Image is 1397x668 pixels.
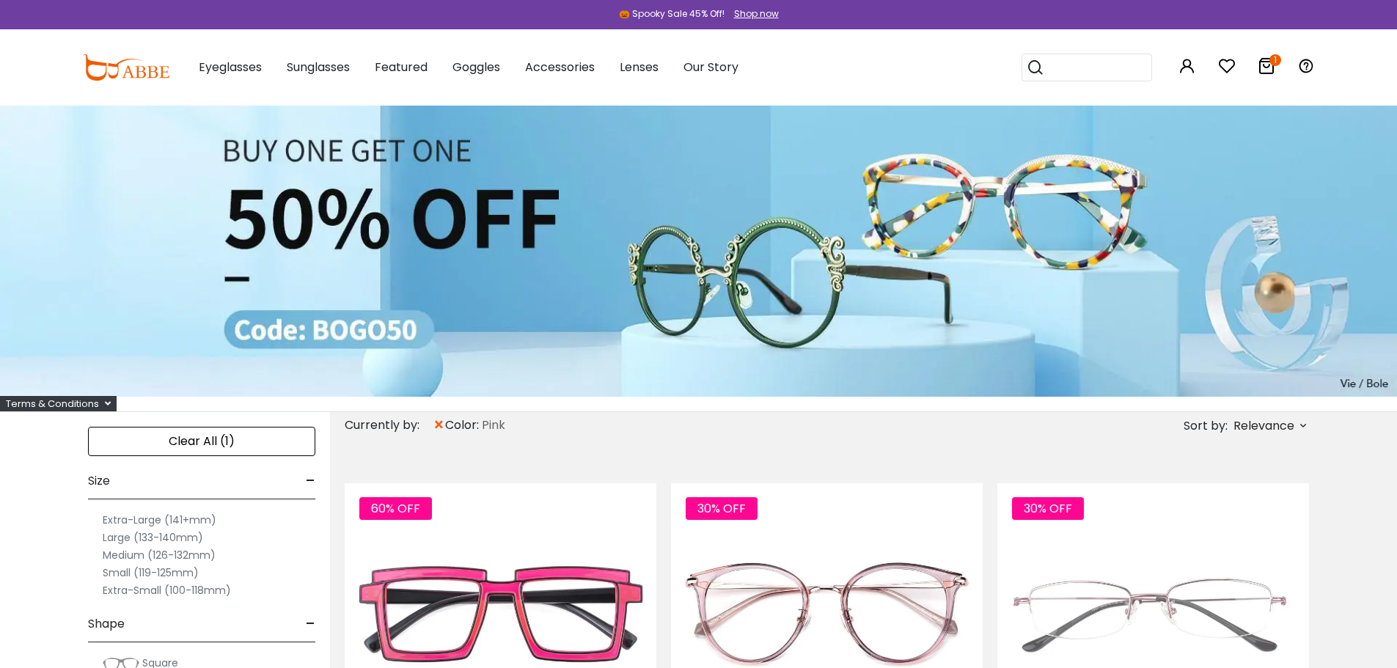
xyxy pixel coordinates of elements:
[445,416,482,434] span: color:
[83,54,169,81] img: abbeglasses.com
[686,497,758,520] span: 30% OFF
[306,463,315,499] span: -
[1269,54,1281,66] i: 1
[727,7,779,20] a: Shop now
[734,7,779,21] div: Shop now
[620,59,659,76] span: Lenses
[1233,413,1294,439] span: Relevance
[1012,497,1084,520] span: 30% OFF
[452,59,500,76] span: Goggles
[1184,417,1228,434] span: Sort by:
[88,606,125,642] span: Shape
[103,511,216,529] label: Extra-Large (141+mm)
[88,463,110,499] span: Size
[482,416,505,434] span: Pink
[88,427,315,456] div: Clear All (1)
[103,581,231,599] label: Extra-Small (100-118mm)
[375,59,428,76] span: Featured
[683,59,738,76] span: Our Story
[619,7,725,21] div: 🎃 Spooky Sale 45% Off!
[103,529,203,546] label: Large (133-140mm)
[525,59,595,76] span: Accessories
[359,497,432,520] span: 60% OFF
[287,59,350,76] span: Sunglasses
[1258,60,1275,77] a: 1
[306,606,315,642] span: -
[103,564,199,581] label: Small (119-125mm)
[345,412,433,438] div: Currently by:
[103,546,216,564] label: Medium (126-132mm)
[433,412,445,438] span: ×
[199,59,262,76] span: Eyeglasses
